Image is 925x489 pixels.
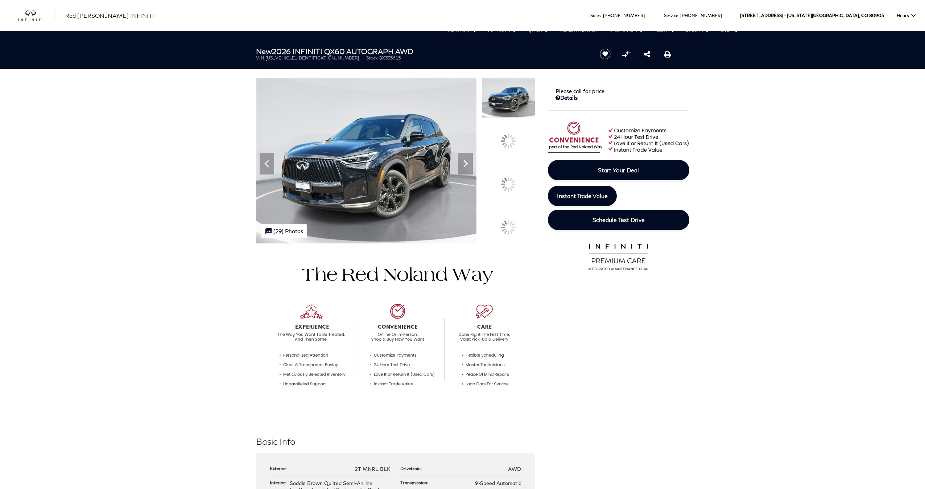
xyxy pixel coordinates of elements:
img: infinitipremiumcare.png [583,242,654,271]
h1: 2026 INFINITI QX60 AUTOGRAPH AWD [256,47,588,55]
a: [STREET_ADDRESS] • [US_STATE][GEOGRAPHIC_DATA], CO 80905 [740,13,884,18]
span: Service [664,13,678,18]
span: Please call for price [556,88,604,94]
a: [PHONE_NUMBER] [680,13,722,18]
div: Drivetrain: [400,465,425,472]
span: : [601,13,602,18]
a: Pre-Owned [483,25,522,36]
span: QX335615 [379,55,401,61]
span: Start Your Deal [598,167,639,173]
a: Service & Parts [603,25,649,36]
a: infiniti [18,10,54,21]
span: Schedule Test Drive [592,216,645,223]
div: Interior: [270,480,290,486]
div: (29) Photos [261,224,307,238]
button: Compare vehicle [621,49,632,59]
a: Express Store [440,25,483,36]
a: Red [PERSON_NAME] INFINITI [65,11,154,20]
span: Red [PERSON_NAME] INFINITI [65,12,154,19]
div: Transmission: [400,480,432,486]
span: Stock: [366,55,379,61]
a: Details [556,94,682,101]
span: 2T MNRL BLK [355,466,391,472]
img: New 2026 2T MNRL BLK INFINITI AUTOGRAPH AWD image 1 [482,78,535,118]
a: Start Your Deal [548,160,689,180]
a: Share this New 2026 INFINITI QX60 AUTOGRAPH AWD [644,50,650,58]
span: AWD [508,466,521,472]
span: Instant Trade Value [557,192,608,199]
span: [US_VEHICLE_IDENTIFICATION_NUMBER] [265,55,359,61]
a: About [715,25,744,36]
nav: Main Navigation [189,25,744,47]
span: 9-Speed Automatic [475,480,521,486]
span: Sales [590,13,601,18]
span: VIN: [256,55,265,61]
a: Schedule Test Drive [548,210,689,230]
iframe: YouTube video player [548,276,689,391]
a: [PHONE_NUMBER] [603,13,645,18]
strong: New [256,47,272,56]
a: Unlimited Confidence [554,25,603,36]
a: Specials [522,25,554,36]
a: Instant Trade Value [548,186,617,206]
button: Save vehicle [597,48,613,60]
img: New 2026 2T MNRL BLK INFINITI AUTOGRAPH AWD image 1 [256,78,477,243]
a: Print this New 2026 INFINITI QX60 AUTOGRAPH AWD [664,50,671,58]
img: INFINITI [18,10,54,21]
div: Exterior: [270,465,291,472]
a: Finance [649,25,681,36]
span: : [678,13,679,18]
h2: Basic Info [256,435,535,448]
a: Research [681,25,715,36]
